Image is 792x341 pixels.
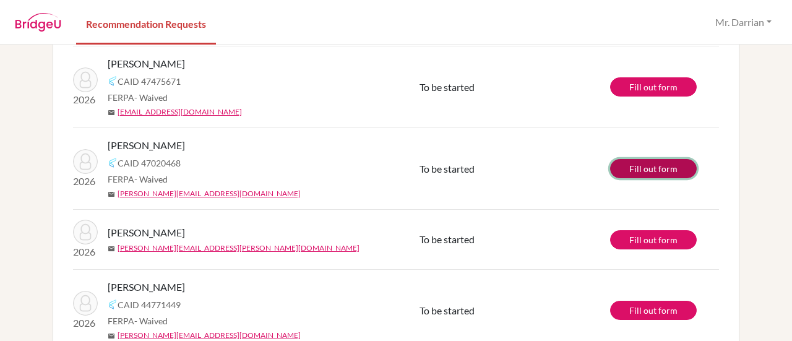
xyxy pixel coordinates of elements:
span: To be started [420,304,475,316]
p: 2026 [73,92,98,107]
span: mail [108,245,115,253]
a: [PERSON_NAME][EMAIL_ADDRESS][PERSON_NAME][DOMAIN_NAME] [118,243,359,254]
span: FERPA [108,173,168,186]
span: To be started [420,233,475,245]
span: - Waived [134,316,168,326]
span: CAID 47020468 [118,157,181,170]
span: FERPA [108,314,168,327]
a: [PERSON_NAME][EMAIL_ADDRESS][DOMAIN_NAME] [118,330,301,341]
img: KOURANI, MELANIE [73,149,98,174]
button: Mr. Darrian [710,11,777,34]
span: [PERSON_NAME] [108,280,185,295]
span: FERPA [108,91,168,104]
a: Fill out form [610,77,697,97]
a: Fill out form [610,159,697,178]
span: - Waived [134,174,168,184]
a: Fill out form [610,230,697,249]
a: Fill out form [610,301,697,320]
span: To be started [420,163,475,175]
img: ELHASSAN, SARA [73,220,98,244]
span: [PERSON_NAME] [108,138,185,153]
p: 2026 [73,244,98,259]
span: mail [108,191,115,198]
span: mail [108,332,115,340]
img: ALREFAEI, FAYIZ [73,67,98,92]
p: 2026 [73,174,98,189]
span: CAID 47475671 [118,75,181,88]
a: Recommendation Requests [76,2,216,45]
a: [PERSON_NAME][EMAIL_ADDRESS][DOMAIN_NAME] [118,188,301,199]
span: [PERSON_NAME] [108,56,185,71]
a: [EMAIL_ADDRESS][DOMAIN_NAME] [118,106,242,118]
img: Common App logo [108,300,118,309]
img: Common App logo [108,158,118,168]
span: To be started [420,81,475,93]
img: SHUAIB, MOHAMMAD [73,291,98,316]
span: mail [108,109,115,116]
p: 2026 [73,316,98,330]
span: CAID 44771449 [118,298,181,311]
img: Common App logo [108,76,118,86]
span: [PERSON_NAME] [108,225,185,240]
span: - Waived [134,92,168,103]
img: BridgeU logo [15,13,61,32]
